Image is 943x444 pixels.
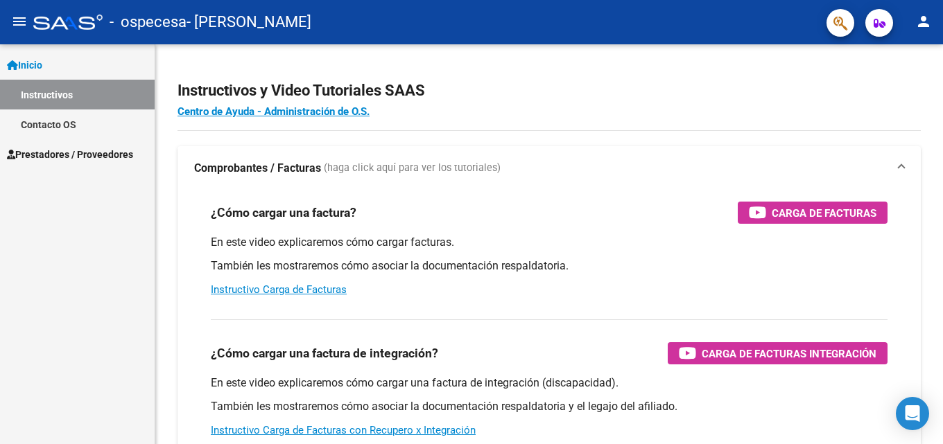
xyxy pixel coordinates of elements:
[110,7,187,37] span: - ospecesa
[178,78,921,104] h2: Instructivos y Video Tutoriales SAAS
[211,258,888,274] p: También les mostraremos cómo asociar la documentación respaldatoria.
[772,204,876,222] span: Carga de Facturas
[896,397,929,430] div: Open Intercom Messenger
[211,283,347,296] a: Instructivo Carga de Facturas
[915,13,932,30] mat-icon: person
[324,161,501,176] span: (haga click aquí para ver los tutoriales)
[738,202,888,224] button: Carga de Facturas
[187,7,311,37] span: - [PERSON_NAME]
[194,161,321,176] strong: Comprobantes / Facturas
[211,399,888,414] p: También les mostraremos cómo asociar la documentación respaldatoria y el legajo del afiliado.
[211,235,888,250] p: En este video explicaremos cómo cargar facturas.
[702,345,876,362] span: Carga de Facturas Integración
[211,344,438,363] h3: ¿Cómo cargar una factura de integración?
[178,105,370,118] a: Centro de Ayuda - Administración de O.S.
[178,146,921,190] mat-expansion-panel-header: Comprobantes / Facturas (haga click aquí para ver los tutoriales)
[11,13,28,30] mat-icon: menu
[7,57,42,73] span: Inicio
[211,424,476,436] a: Instructivo Carga de Facturas con Recupero x Integración
[211,203,356,222] h3: ¿Cómo cargar una factura?
[211,375,888,391] p: En este video explicaremos cómo cargar una factura de integración (discapacidad).
[7,147,133,162] span: Prestadores / Proveedores
[668,342,888,364] button: Carga de Facturas Integración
